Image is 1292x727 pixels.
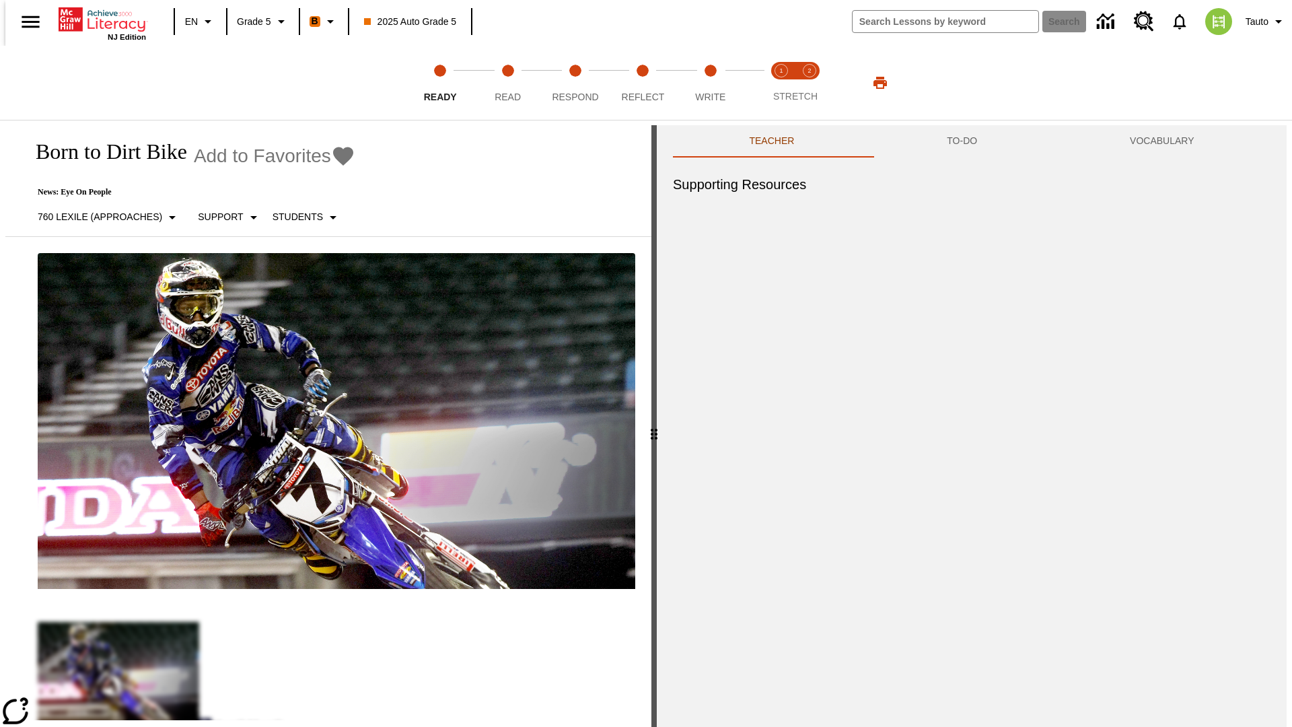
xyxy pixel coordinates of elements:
img: avatar image [1205,8,1232,35]
span: Ready [424,92,457,102]
div: activity [657,125,1287,727]
button: Read step 2 of 5 [468,46,546,120]
span: Respond [552,92,598,102]
p: News: Eye On People [22,187,355,197]
button: Write step 5 of 5 [672,46,750,120]
div: Home [59,5,146,41]
a: Data Center [1089,3,1126,40]
input: search field [853,11,1038,32]
button: Boost Class color is orange. Change class color [304,9,344,34]
span: NJ Edition [108,33,146,41]
span: Tauto [1246,15,1268,29]
div: reading [5,125,651,720]
button: Print [859,71,902,95]
button: Profile/Settings [1240,9,1292,34]
div: Instructional Panel Tabs [673,125,1270,158]
button: Stretch Respond step 2 of 2 [790,46,829,120]
button: Grade: Grade 5, Select a grade [231,9,295,34]
button: Teacher [673,125,871,158]
p: 760 Lexile (Approaches) [38,210,162,224]
span: B [312,13,318,30]
button: Ready step 1 of 5 [401,46,479,120]
a: Resource Center, Will open in new tab [1126,3,1162,40]
button: Respond step 3 of 5 [536,46,614,120]
span: Read [495,92,521,102]
p: Students [273,210,323,224]
span: EN [185,15,198,29]
span: Grade 5 [237,15,271,29]
span: Reflect [622,92,665,102]
h1: Born to Dirt Bike [22,139,187,164]
p: Support [198,210,243,224]
h6: Supporting Resources [673,174,1270,195]
button: Scaffolds, Support [192,205,266,230]
button: Select Student [267,205,347,230]
button: Language: EN, Select a language [179,9,222,34]
button: Stretch Read step 1 of 2 [762,46,801,120]
button: Add to Favorites - Born to Dirt Bike [194,144,355,168]
text: 2 [808,67,811,74]
span: Add to Favorites [194,145,331,167]
span: 2025 Auto Grade 5 [364,15,457,29]
button: VOCABULARY [1054,125,1270,158]
button: Select Lexile, 760 Lexile (Approaches) [32,205,186,230]
button: TO-DO [871,125,1054,158]
button: Reflect step 4 of 5 [604,46,682,120]
text: 1 [779,67,783,74]
button: Open side menu [11,2,50,42]
div: Press Enter or Spacebar and then press right and left arrow keys to move the slider [651,125,657,727]
a: Notifications [1162,4,1197,39]
button: Select a new avatar [1197,4,1240,39]
span: Write [695,92,725,102]
img: Motocross racer James Stewart flies through the air on his dirt bike. [38,253,635,590]
span: STRETCH [773,91,818,102]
